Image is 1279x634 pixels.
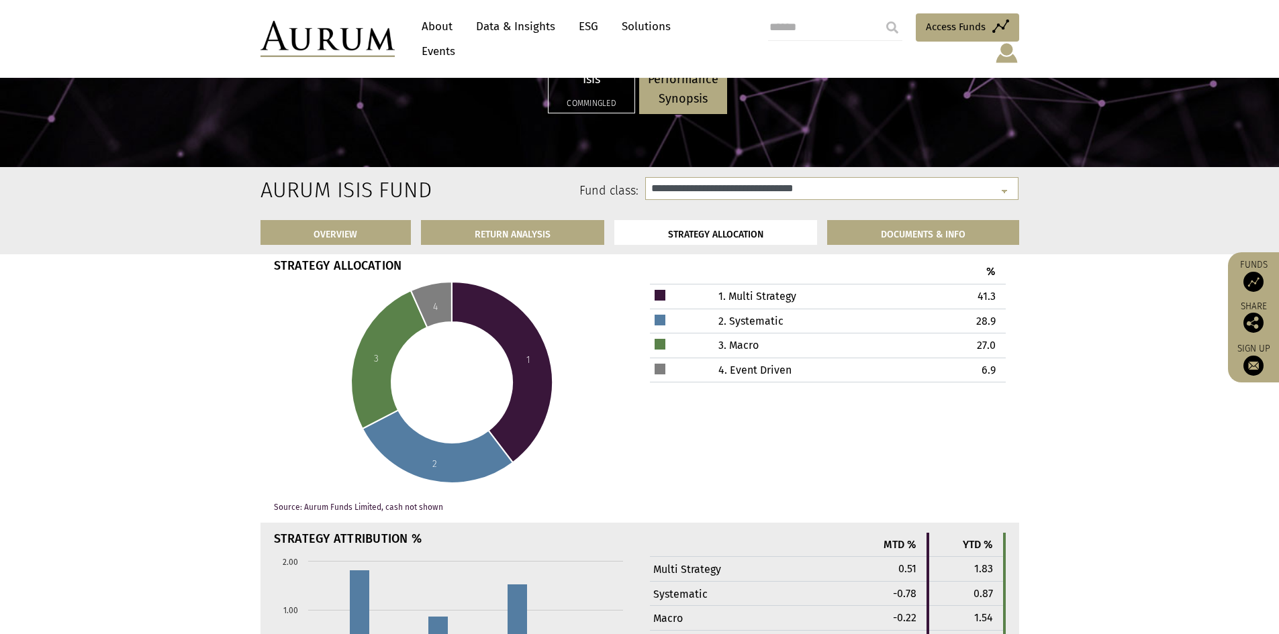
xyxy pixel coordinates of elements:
text: 1.00 [283,606,298,615]
a: DOCUMENTS & INFO [827,220,1019,245]
td: 3. Macro [685,333,896,358]
img: Sign up to our newsletter [1243,356,1264,376]
td: Systematic [650,581,850,606]
a: About [415,14,459,39]
h2: Aurum Isis Fund [260,177,370,203]
th: % [896,260,1005,284]
img: account-icon.svg [994,42,1019,64]
text: 4 [433,301,438,313]
a: Sign up [1235,343,1272,376]
label: Fund class: [390,182,639,200]
td: 27.0 [896,333,1005,358]
p: Source: Aurum Funds Limited, cash not shown [274,503,630,512]
td: -0.22 [850,606,928,631]
td: 1.83 [928,557,1004,582]
text: 1 [526,354,530,366]
a: Solutions [615,14,677,39]
strong: STRATEGY ATTRIBUTION % [274,531,422,546]
a: ESG [572,14,605,39]
td: 2. Systematic [685,309,896,333]
td: 1. Multi Strategy [685,284,896,309]
img: Aurum [260,21,395,57]
td: 1.54 [928,606,1004,631]
a: Events [415,39,455,64]
a: Funds [1235,259,1272,292]
a: RETURN ANALYSIS [421,220,604,245]
td: 0.51 [850,557,928,582]
td: Multi Strategy [650,557,850,582]
span: Access Funds [926,19,986,35]
a: OVERVIEW [260,220,412,245]
div: Share [1235,302,1272,333]
a: Access Funds [916,13,1019,42]
h5: Commingled [557,99,626,107]
td: -0.78 [850,581,928,606]
th: YTD % [928,533,1004,557]
p: Performance Synopsis [648,70,718,109]
strong: STRATEGY ALLOCATION [274,258,402,273]
text: 3 [374,353,379,364]
td: 4. Event Driven [685,358,896,382]
td: 41.3 [896,284,1005,309]
td: 28.9 [896,309,1005,333]
td: 6.9 [896,358,1005,382]
p: Isis [557,70,626,89]
text: 2.00 [283,558,298,567]
img: Share this post [1243,313,1264,333]
td: Macro [650,606,850,631]
input: Submit [879,14,906,41]
th: MTD % [850,533,928,557]
a: Data & Insights [469,14,562,39]
td: 0.87 [928,581,1004,606]
img: Access Funds [1243,272,1264,292]
text: 2 [432,458,437,470]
